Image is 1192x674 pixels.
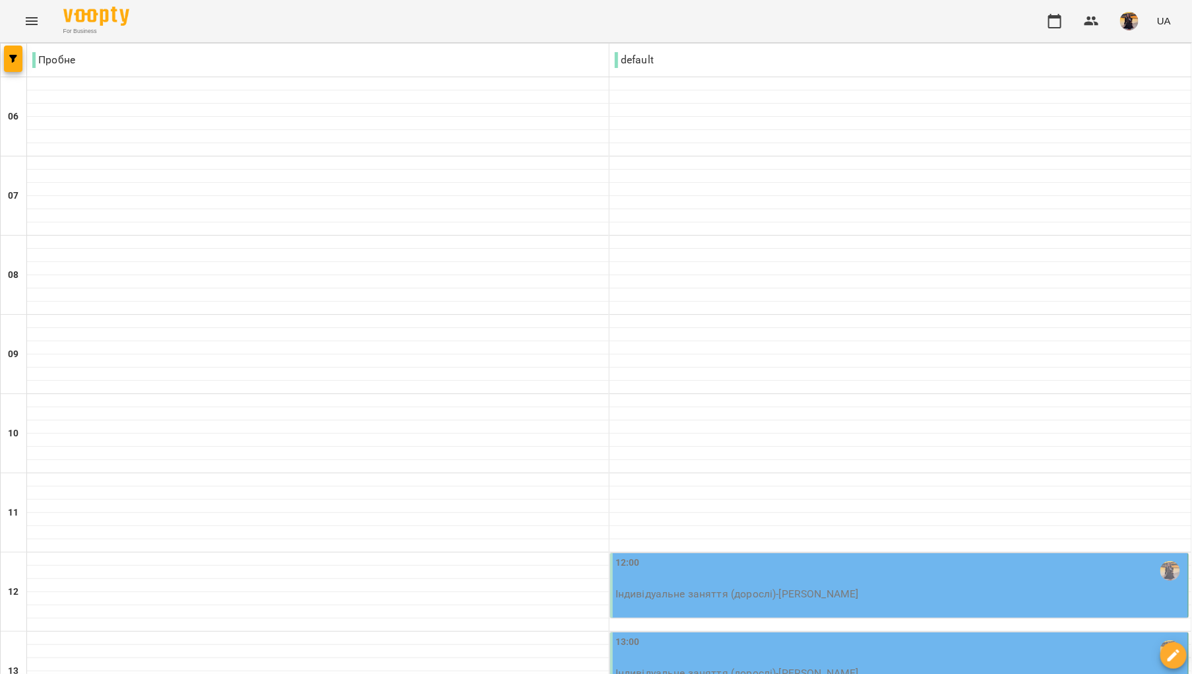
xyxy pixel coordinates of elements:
p: default [615,52,654,68]
h6: 12 [8,585,18,599]
img: Доля Єлизавета Миколаївна [1160,561,1180,581]
button: Menu [16,5,47,37]
h6: 06 [8,110,18,124]
h6: 11 [8,506,18,520]
h6: 07 [8,189,18,203]
img: d9e4fe055f4d09e87b22b86a2758fb91.jpg [1120,12,1139,30]
img: Доля Єлизавета Миколаївна [1160,640,1180,660]
p: Індивідуальне заняття (дорослі) - [PERSON_NAME] [615,586,1185,602]
p: Пробне [32,52,75,68]
img: Voopty Logo [63,7,129,26]
label: 12:00 [615,556,640,570]
button: UA [1152,9,1176,33]
h6: 08 [8,268,18,283]
label: 13:00 [615,635,640,650]
h6: 09 [8,347,18,362]
span: UA [1157,14,1171,28]
span: For Business [63,27,129,36]
h6: 10 [8,426,18,441]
